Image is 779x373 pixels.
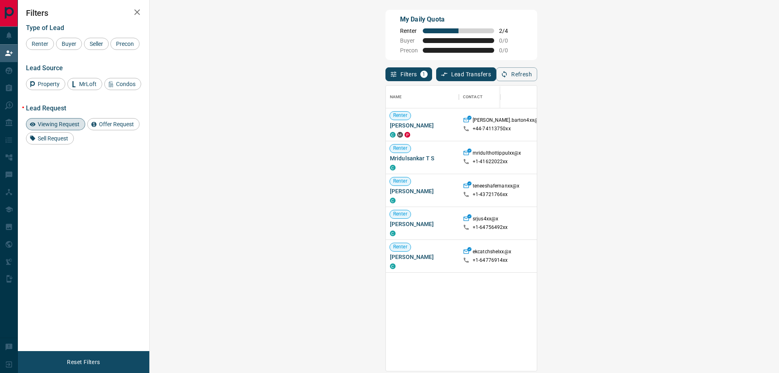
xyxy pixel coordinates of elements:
span: Lead Source [26,64,63,72]
p: +1- 41622022xx [473,158,508,165]
span: [PERSON_NAME] [390,187,455,195]
div: condos.ca [390,263,396,269]
span: Lead Request [26,104,66,112]
div: Buyer [56,38,82,50]
button: Lead Transfers [436,67,497,81]
span: [PERSON_NAME] [390,220,455,228]
div: Contact [459,86,524,108]
span: MrLoft [76,81,99,87]
span: [PERSON_NAME] [390,253,455,261]
span: Renter [29,41,51,47]
span: Property [35,81,62,87]
span: Renter [390,145,411,152]
div: mrloft.ca [397,132,403,138]
span: Viewing Request [35,121,82,127]
span: [PERSON_NAME] [390,121,455,129]
span: Buyer [400,37,418,44]
p: My Daily Quota [400,15,517,24]
div: property.ca [405,132,410,138]
p: srjus4xx@x [473,216,498,224]
div: Viewing Request [26,118,85,130]
div: Renter [26,38,54,50]
div: Contact [463,86,482,108]
span: Renter [390,244,411,250]
span: Precon [113,41,137,47]
div: Name [390,86,402,108]
div: condos.ca [390,198,396,203]
p: +1- 64776914xx [473,257,508,264]
span: Precon [400,47,418,54]
span: Type of Lead [26,24,64,32]
p: +1- 64756492xx [473,224,508,231]
button: Filters1 [385,67,432,81]
p: [PERSON_NAME].barton4xx@x [473,117,541,125]
div: condos.ca [390,231,396,236]
div: Precon [110,38,140,50]
div: condos.ca [390,165,396,170]
h2: Filters [26,8,141,18]
span: 0 / 0 [499,47,517,54]
span: 1 [421,71,427,77]
span: 2 / 4 [499,28,517,34]
span: Sell Request [35,135,71,142]
span: Mridulsankar T S [390,154,455,162]
p: teneeshafernanxx@x [473,183,519,191]
div: Property [26,78,65,90]
span: Renter [390,112,411,119]
div: condos.ca [390,132,396,138]
span: Condos [113,81,138,87]
button: Refresh [496,67,537,81]
div: Sell Request [26,132,74,144]
button: Reset Filters [62,355,105,369]
span: Seller [87,41,106,47]
div: Seller [84,38,109,50]
p: +1- 43721766xx [473,191,508,198]
div: Condos [104,78,141,90]
p: mridulthottippulxx@x [473,150,521,158]
span: 0 / 0 [499,37,517,44]
div: Name [386,86,459,108]
span: Renter [400,28,418,34]
span: Offer Request [96,121,137,127]
span: Renter [390,211,411,218]
p: +44- 74113750xx [473,125,511,132]
span: Buyer [59,41,79,47]
p: ekcatchshelxx@x [473,248,511,257]
span: Renter [390,178,411,185]
div: MrLoft [67,78,102,90]
div: Offer Request [87,118,140,130]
